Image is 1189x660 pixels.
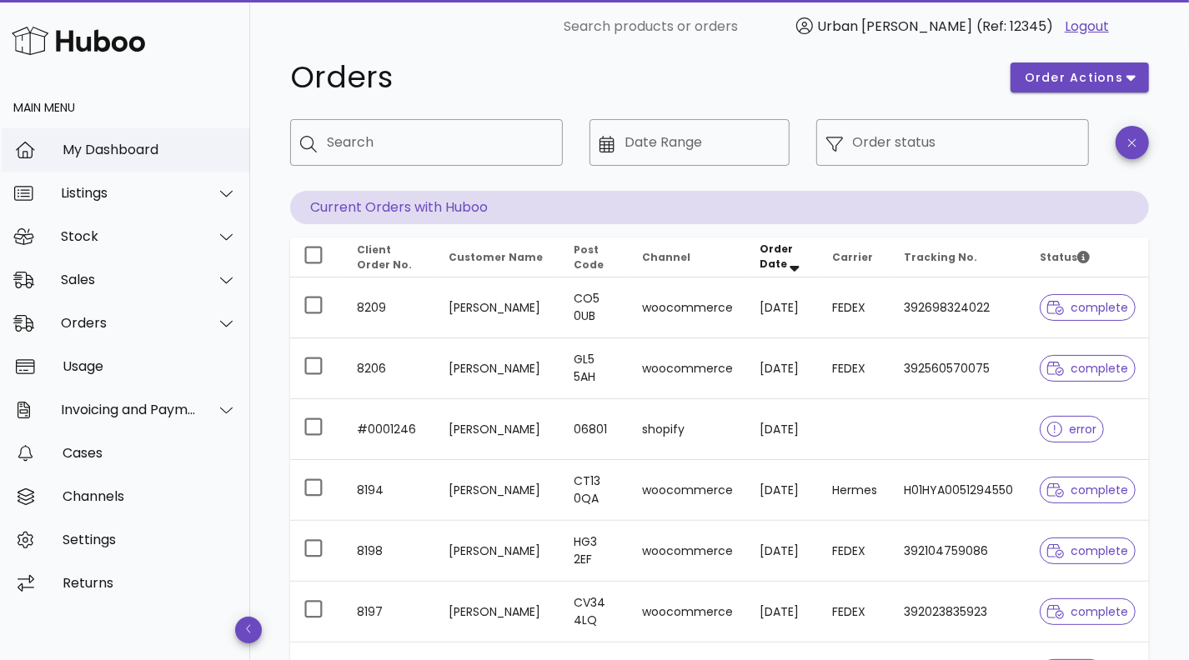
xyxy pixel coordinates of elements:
[435,338,560,399] td: [PERSON_NAME]
[629,582,746,642] td: woocommerce
[629,338,746,399] td: woocommerce
[560,460,629,521] td: CT13 0QA
[1047,484,1128,496] span: complete
[357,242,412,272] span: Client Order No.
[560,582,629,642] td: CV34 4LQ
[746,399,819,460] td: [DATE]
[560,399,629,460] td: 06801
[817,17,972,36] span: Urban [PERSON_NAME]
[1024,69,1124,87] span: order actions
[344,521,435,582] td: 8198
[819,277,890,338] td: FEDEX
[1047,362,1128,374] span: complete
[449,250,543,264] span: Customer Name
[890,582,1026,642] td: 392023835923
[435,277,560,338] td: [PERSON_NAME]
[746,277,819,338] td: [DATE]
[819,338,890,399] td: FEDEX
[1065,17,1109,37] a: Logout
[976,17,1053,36] span: (Ref: 12345)
[629,460,746,521] td: woocommerce
[61,185,197,201] div: Listings
[629,399,746,460] td: shopify
[890,460,1026,521] td: H01HYA0051294550
[435,460,560,521] td: [PERSON_NAME]
[61,228,197,244] div: Stock
[746,237,819,277] th: Order Date: Sorted descending. Activate to remove sorting.
[63,358,237,374] div: Usage
[629,521,746,582] td: woocommerce
[1047,423,1096,435] span: error
[629,237,746,277] th: Channel
[63,532,237,547] div: Settings
[344,338,435,399] td: 8206
[61,402,197,417] div: Invoicing and Payments
[61,315,197,331] div: Orders
[629,277,746,338] td: woocommerce
[560,338,629,399] td: GL5 5AH
[746,338,819,399] td: [DATE]
[819,521,890,582] td: FEDEX
[890,237,1026,277] th: Tracking No.
[1026,237,1149,277] th: Status
[1047,606,1128,617] span: complete
[344,399,435,460] td: #0001246
[746,582,819,642] td: [DATE]
[642,250,690,264] span: Channel
[435,582,560,642] td: [PERSON_NAME]
[290,191,1149,224] p: Current Orders with Huboo
[904,250,977,264] span: Tracking No.
[890,277,1026,338] td: 392698324022
[344,237,435,277] th: Client Order No.
[560,521,629,582] td: HG3 2EF
[1011,62,1149,92] button: order actions
[12,22,145,58] img: Huboo Logo
[819,237,890,277] th: Carrier
[819,582,890,642] td: FEDEX
[746,460,819,521] td: [DATE]
[1047,545,1128,557] span: complete
[574,242,604,272] span: Post Code
[890,338,1026,399] td: 392560570075
[1047,302,1128,313] span: complete
[344,277,435,338] td: 8209
[61,272,197,287] div: Sales
[890,521,1026,582] td: 392104759086
[746,521,819,582] td: [DATE]
[560,277,629,338] td: CO5 0UB
[760,242,793,271] span: Order Date
[63,445,237,461] div: Cases
[63,488,237,504] div: Channels
[435,399,560,460] td: [PERSON_NAME]
[435,237,560,277] th: Customer Name
[344,582,435,642] td: 8197
[832,250,873,264] span: Carrier
[819,460,890,521] td: Hermes
[63,575,237,591] div: Returns
[560,237,629,277] th: Post Code
[435,521,560,582] td: [PERSON_NAME]
[344,460,435,521] td: 8194
[1040,250,1090,264] span: Status
[290,62,991,92] h1: Orders
[63,142,237,157] div: My Dashboard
